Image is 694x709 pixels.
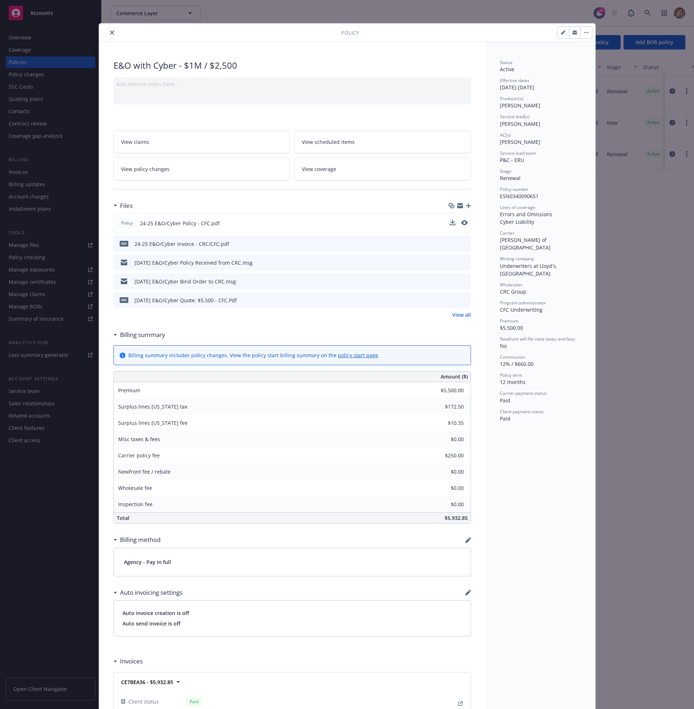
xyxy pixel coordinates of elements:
div: Billing method [113,535,160,544]
div: [DATE] E&O/Cyber Policy Received from CRC.msg [134,259,253,266]
span: Auto send invoice is off [123,620,462,627]
span: Premium [118,387,140,394]
div: Cyber Liability [500,218,581,226]
a: policy start page [338,352,378,359]
span: Stage [500,168,511,174]
h3: Billing method [120,535,160,544]
span: Writing company [500,256,534,262]
a: View coverage [294,158,471,180]
span: Wholesale fee [118,484,152,491]
div: Billing summary includes policy changes. View the policy start billing summary on the . [128,351,380,359]
div: 24-25 E&O/Cyber Invoice - CRC/CFC.pdf [134,240,229,248]
span: View coverage [302,165,336,173]
span: $5,932.85 [445,514,468,521]
span: 12 months [500,379,526,385]
span: Client payment status [500,409,544,415]
span: Carrier [500,230,514,236]
input: 0.00 [421,450,468,461]
span: View policy changes [121,165,170,173]
span: Surplus lines [US_STATE] tax [118,403,187,410]
div: Files [113,201,133,210]
span: Paid [500,397,510,404]
div: Auto invoicing settings [113,588,183,597]
input: 0.00 [421,466,468,477]
a: View policy changes [113,158,290,180]
span: [PERSON_NAME] [500,138,540,145]
span: Program administrator [500,300,546,306]
button: download file [450,240,456,248]
span: Carrier payment status [500,390,547,396]
span: [PERSON_NAME] [500,102,540,109]
h3: Invoices [120,657,143,666]
span: - [121,686,202,693]
span: ESN0340090651 [500,193,539,200]
button: preview file [461,220,468,225]
span: [PERSON_NAME] of [GEOGRAPHIC_DATA] [500,236,551,251]
button: download file [450,278,456,285]
span: Active [500,66,514,73]
span: Service lead team [500,150,536,156]
h3: Auto invoicing settings [120,588,183,597]
span: Lines of coverage [500,204,535,210]
a: View Invoice [456,699,465,708]
span: AC(s) [500,132,511,138]
span: View scheduled items [302,138,355,146]
button: download file [450,219,455,225]
span: Inspection fee [118,501,153,508]
span: 24-25 E&O/Cyber Policy - CFC.pdf [140,219,220,227]
span: Producer(s) [500,95,523,102]
span: Status [500,59,513,65]
span: Renewal [500,175,520,181]
button: preview file [462,240,468,248]
span: Newfront will file state taxes and fees [500,336,575,342]
span: Effective dates [500,77,530,84]
div: Billing summary [113,330,165,339]
span: Amount ($) [441,373,468,380]
button: download file [450,296,456,304]
span: [PERSON_NAME] [500,120,540,127]
span: Auto invoice creation is off [123,609,462,617]
span: Premium [500,318,518,324]
button: preview file [462,259,468,266]
input: 0.00 [421,418,468,428]
span: Policy [120,220,134,226]
input: 0.00 [421,385,468,396]
span: No [500,342,507,349]
input: 0.00 [421,401,468,412]
input: 0.00 [421,434,468,445]
button: preview file [461,219,468,227]
span: Client status [128,698,159,705]
div: Add internal notes here... [116,80,468,88]
span: Carrier policy fee [118,452,160,459]
span: Surplus lines [US_STATE] fee [118,419,188,426]
button: close [108,28,116,37]
span: CRC Group [500,288,526,295]
span: Underwriters at Lloyd's, [GEOGRAPHIC_DATA] [500,262,559,277]
span: Pdf [120,297,128,303]
a: View scheduled items [294,131,471,153]
span: pdf [120,241,128,246]
span: Policy number [500,186,528,192]
div: Agency - Pay in full [114,548,471,576]
div: Invoices [113,657,143,666]
h3: Files [120,201,133,210]
a: View all [452,311,471,319]
span: Wholesaler [500,282,523,288]
span: 12% / $660.00 [500,360,534,367]
span: Paid [500,415,510,422]
h3: Billing summary [120,330,165,339]
input: 0.00 [421,483,468,494]
span: Policy term [500,372,522,378]
span: Newfront fee / rebate [118,468,171,475]
span: $5,500.00 [500,324,523,331]
a: View claims [113,131,290,153]
div: E&O with Cyber - $1M / $2,500 [113,59,471,72]
strong: CE7BEA36 - $5,932.85 [121,679,173,685]
div: [DATE] - [DATE] [500,77,581,91]
span: Misc taxes & fees [118,436,160,443]
span: View claims [121,138,149,146]
span: Total [117,514,129,521]
span: Service lead(s) [500,114,530,120]
span: CFC Underwriting [500,306,543,313]
button: download file [450,259,456,266]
